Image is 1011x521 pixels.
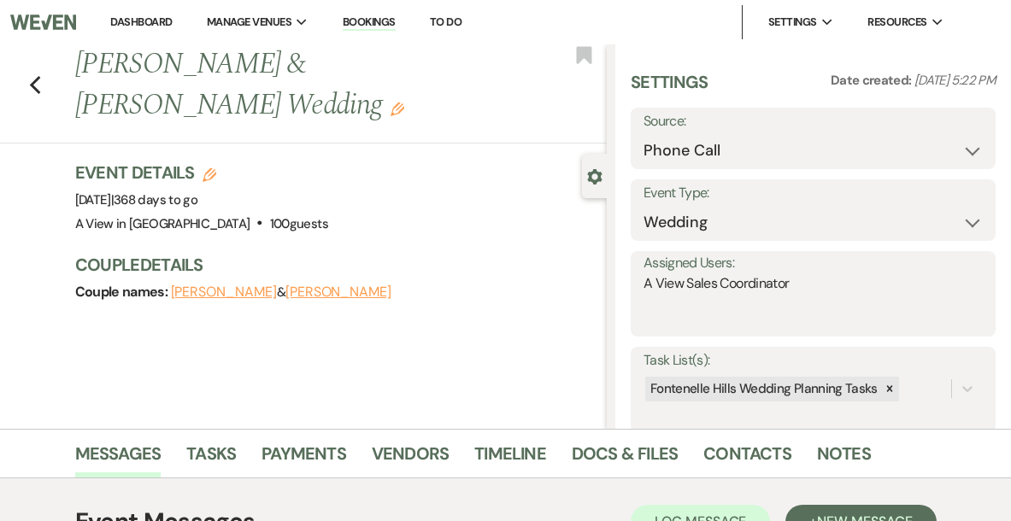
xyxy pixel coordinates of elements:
[644,348,983,373] label: Task List(s):
[171,285,277,299] button: [PERSON_NAME]
[285,285,391,299] button: [PERSON_NAME]
[474,440,546,477] a: Timeline
[75,283,171,301] span: Couple names:
[587,167,602,184] button: Close lead details
[207,14,291,31] span: Manage Venues
[262,440,346,477] a: Payments
[867,14,926,31] span: Resources
[430,15,461,29] a: To Do
[75,440,162,477] a: Messages
[111,191,197,208] span: |
[75,191,198,208] span: [DATE]
[703,440,791,477] a: Contacts
[644,109,983,134] label: Source:
[171,284,391,301] span: &
[391,101,404,116] button: Edit
[631,70,708,108] h3: Settings
[644,181,983,206] label: Event Type:
[831,72,914,89] span: Date created:
[10,4,76,40] img: Weven Logo
[270,215,328,232] span: 100 guests
[817,440,871,477] a: Notes
[644,274,790,292] span: A View Sales Coordinator
[343,15,396,31] a: Bookings
[645,377,880,401] div: Fontenelle Hills Wedding Planning Tasks
[186,440,236,477] a: Tasks
[75,253,590,277] h3: Couple Details
[110,15,172,29] a: Dashboard
[914,72,996,89] span: [DATE] 5:22 PM
[768,14,817,31] span: Settings
[114,191,197,208] span: 368 days to go
[75,161,328,184] h3: Event Details
[372,440,449,477] a: Vendors
[75,44,494,126] h1: [PERSON_NAME] & [PERSON_NAME] Wedding
[75,215,250,232] span: A View in [GEOGRAPHIC_DATA]
[572,440,678,477] a: Docs & Files
[644,253,983,273] div: Assigned Users:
